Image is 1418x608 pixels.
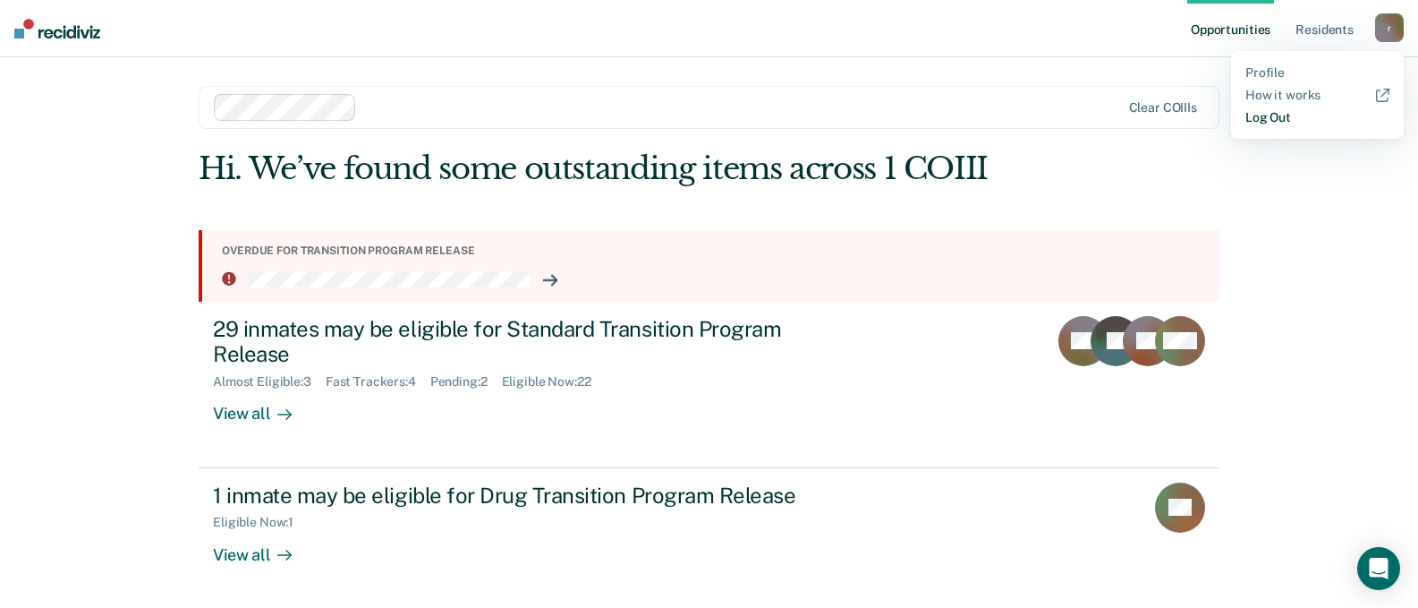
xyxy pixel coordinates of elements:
[430,374,502,390] div: Pending : 2
[14,19,100,39] img: Recidiviz
[1245,65,1389,81] a: Profile
[199,150,1015,187] div: Hi. We’ve found some outstanding items across 1 COIII
[326,374,430,390] div: Fast Trackers : 4
[213,530,313,565] div: View all
[213,515,308,530] div: Eligible Now : 1
[213,374,326,390] div: Almost Eligible : 3
[1245,88,1389,103] a: How it works
[502,374,606,390] div: Eligible Now : 22
[213,483,841,509] div: 1 inmate may be eligible for Drug Transition Program Release
[213,316,841,368] div: 29 inmates may be eligible for Standard Transition Program Release
[1129,100,1197,116] div: Clear COIIIs
[1245,110,1389,125] a: Log Out
[1357,547,1400,590] div: Open Intercom Messenger
[213,390,313,424] div: View all
[1375,13,1404,42] button: r
[199,302,1219,468] a: 29 inmates may be eligible for Standard Transition Program ReleaseAlmost Eligible:3Fast Trackers:...
[222,244,1205,257] div: Overdue for transition program release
